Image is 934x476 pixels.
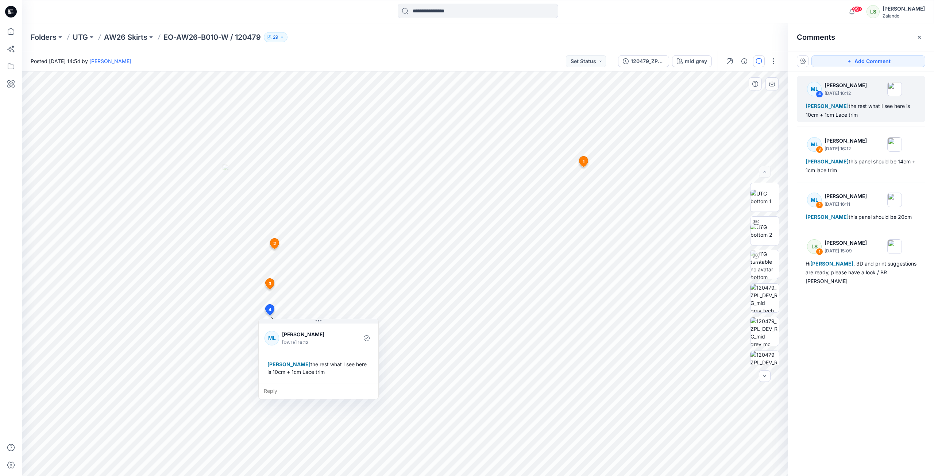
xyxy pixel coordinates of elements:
span: [PERSON_NAME] [267,361,310,367]
p: [PERSON_NAME] [825,239,867,247]
div: ML [807,82,822,96]
div: LS [807,239,822,254]
span: 2 [273,240,276,247]
a: [PERSON_NAME] [89,58,131,64]
div: ML [807,137,822,152]
div: Reply [259,383,378,399]
h2: Comments [797,33,835,42]
div: 3 [816,146,823,153]
div: LS [867,5,880,18]
span: 1 [583,158,584,165]
p: [DATE] 16:12 [282,339,341,346]
div: 4 [816,90,823,98]
img: UTG bottom 2 [750,223,779,239]
p: [PERSON_NAME] [825,136,867,145]
span: [PERSON_NAME] [806,158,849,165]
div: Hi , 3D and print suggestions are ready, please have a look / BR [PERSON_NAME] [806,259,916,286]
img: 120479_ZPL_DEV_RG_mid grey_tech [750,284,779,312]
span: Posted [DATE] 14:54 by [31,57,131,65]
p: [PERSON_NAME] [825,192,867,201]
div: this panel should be 14cm + 1cm lace trim [806,157,916,175]
div: 120479_ZPL_DEV [631,57,664,65]
p: [PERSON_NAME] [825,81,867,90]
a: UTG [73,32,88,42]
div: the rest what I see here is 10cm + 1cm Lace trim [806,102,916,119]
p: 29 [273,33,278,41]
button: mid grey [672,55,712,67]
img: UTG turntable no avatar bottom [750,250,779,279]
div: Zalando [883,13,925,19]
span: [PERSON_NAME] [810,260,853,267]
div: mid grey [685,57,707,65]
p: EO-AW26-B010-W / 120479 [163,32,261,42]
div: 1 [816,248,823,255]
div: the rest what I see here is 10cm + 1cm Lace trim [265,357,373,379]
img: 120479_ZPL_DEV_RG_mid grey_patterns [750,351,779,379]
span: [PERSON_NAME] [806,214,849,220]
button: Details [738,55,750,67]
button: 120479_ZPL_DEV [618,55,669,67]
span: 4 [269,306,271,313]
a: AW26 Skirts [104,32,147,42]
div: ML [807,193,822,207]
span: 3 [269,280,271,287]
span: [PERSON_NAME] [806,103,849,109]
p: [DATE] 16:11 [825,201,867,208]
p: [DATE] 16:12 [825,90,867,97]
button: Add Comment [811,55,925,67]
img: 120479_ZPL_DEV_RG_mid grey_mc [750,317,779,346]
div: this panel should be 20cm [806,213,916,221]
p: [DATE] 15:09 [825,247,867,255]
a: Folders [31,32,57,42]
button: 29 [264,32,287,42]
img: UTG bottom 1 [750,190,779,205]
div: [PERSON_NAME] [883,4,925,13]
div: 2 [816,201,823,209]
div: ML [265,331,279,345]
p: [DATE] 16:12 [825,145,867,152]
p: [PERSON_NAME] [282,330,341,339]
span: 99+ [852,6,862,12]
